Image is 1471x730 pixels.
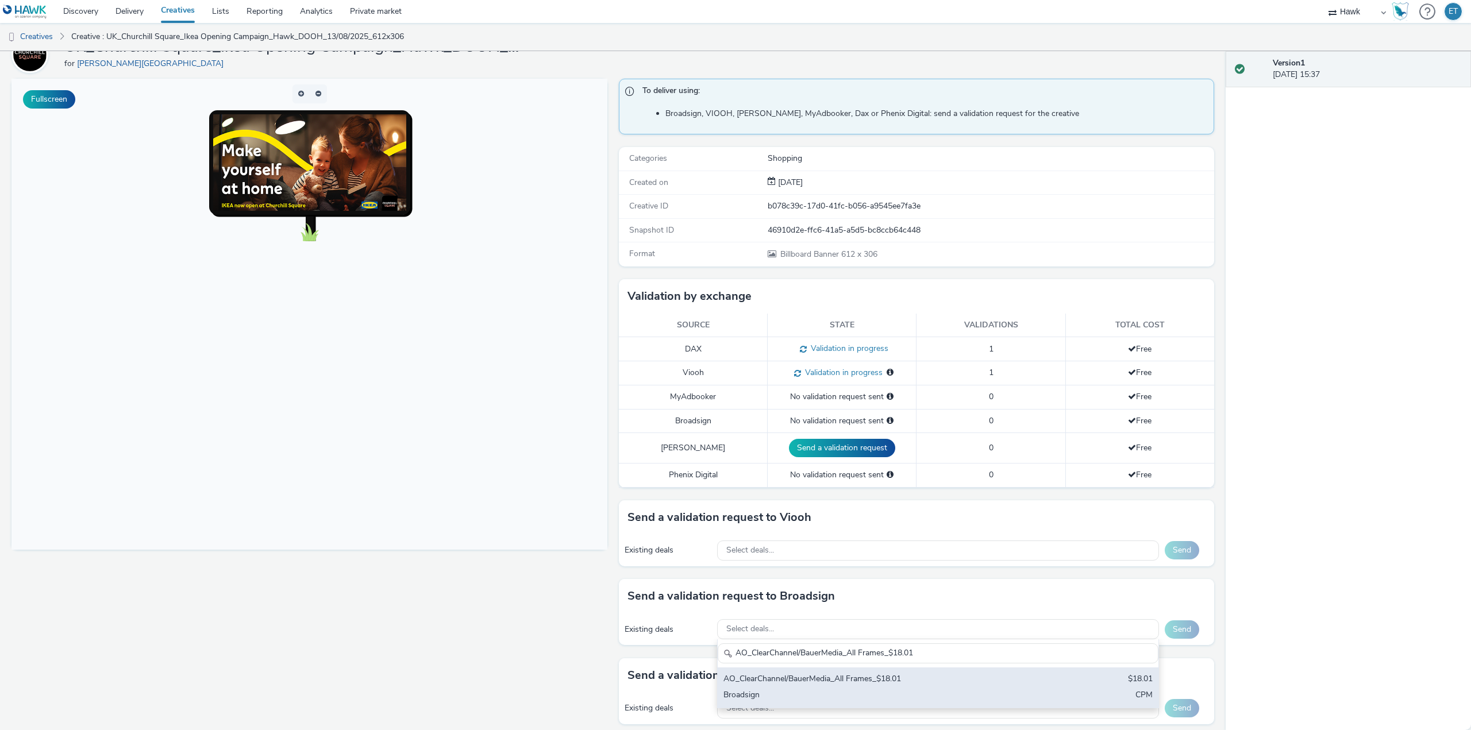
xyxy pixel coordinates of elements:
img: Churchill Square [13,38,47,71]
a: Creative : UK_Churchill Square_Ikea Opening Campaign_Hawk_DOOH_13/08/2025_612x306 [66,23,410,51]
div: CPM [1135,689,1153,702]
td: [PERSON_NAME] [619,432,768,463]
span: Select deals... [726,704,774,713]
div: Please select a deal below and click on Send to send a validation request to Broadsign. [887,415,894,427]
input: Search...... [718,643,1158,663]
td: Broadsign [619,409,768,432]
img: Hawk Academy [1392,2,1409,21]
h3: Send a validation request to MyAdbooker [627,667,849,684]
div: Shopping [768,153,1214,164]
div: Please select a deal below and click on Send to send a validation request to MyAdbooker. [887,391,894,403]
th: Source [619,314,768,337]
span: Free [1128,415,1152,426]
span: Creative ID [629,200,668,211]
span: 0 [989,415,993,426]
span: Validation in progress [807,343,888,354]
td: Viooh [619,361,768,385]
h3: Validation by exchange [627,288,752,305]
div: [DATE] 15:37 [1273,57,1462,81]
span: 612 x 306 [779,249,877,260]
span: Free [1128,391,1152,402]
a: Churchill Square [11,49,53,60]
div: 46910d2e-ffc6-41a5-a5d5-bc8ccb64c448 [768,225,1214,236]
div: ET [1449,3,1458,20]
td: Phenix Digital [619,464,768,487]
span: Free [1128,367,1152,378]
div: Please select a deal below and click on Send to send a validation request to Phenix Digital. [887,469,894,481]
span: To deliver using: [642,85,1203,100]
li: Broadsign, VIOOH, [PERSON_NAME], MyAdbooker, Dax or Phenix Digital: send a validation request for... [665,108,1208,119]
div: Creation 13 August 2025, 15:37 [776,177,803,188]
div: AO_ClearChannel/BauerMedia_All Frames_$18.01 [723,673,1008,686]
span: Validation in progress [801,367,883,378]
span: Select deals... [726,546,774,555]
button: Send [1165,699,1199,717]
span: Created on [629,177,668,188]
span: [DATE] [776,177,803,188]
a: Hawk Academy [1392,2,1414,21]
span: Free [1128,469,1152,480]
td: MyAdbooker [619,385,768,409]
th: Total cost [1065,314,1214,337]
span: Free [1128,343,1152,354]
span: Format [629,248,655,259]
button: Send [1165,541,1199,559]
div: No validation request sent [773,415,910,427]
div: Existing deals [625,702,712,714]
div: $18.01 [1128,673,1153,686]
th: State [768,314,917,337]
span: 0 [989,442,993,453]
span: 0 [989,469,993,480]
button: Send a validation request [789,439,895,457]
img: undefined Logo [3,5,47,19]
span: Select deals... [726,624,774,634]
span: Snapshot ID [629,225,674,235]
img: dooh [6,32,17,43]
span: 1 [989,367,993,378]
div: Existing deals [625,624,712,635]
button: Send [1165,620,1199,639]
span: 1 [989,343,993,354]
span: Free [1128,442,1152,453]
span: Billboard Banner [780,249,841,260]
strong: Version 1 [1273,57,1305,68]
span: for [64,58,77,69]
button: Fullscreen [23,90,75,109]
th: Validations [917,314,1065,337]
div: b078c39c-17d0-41fc-b056-a9545ee7fa3e [768,200,1214,212]
h3: Send a validation request to Broadsign [627,588,835,605]
div: No validation request sent [773,391,910,403]
img: Advertisement preview [202,36,395,144]
td: DAX [619,337,768,361]
div: Existing deals [625,544,712,556]
div: No validation request sent [773,469,910,481]
span: Categories [629,153,667,164]
div: Broadsign [723,689,1008,702]
a: [PERSON_NAME][GEOGRAPHIC_DATA] [77,58,228,69]
h3: Send a validation request to Viooh [627,509,811,526]
span: 0 [989,391,993,402]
